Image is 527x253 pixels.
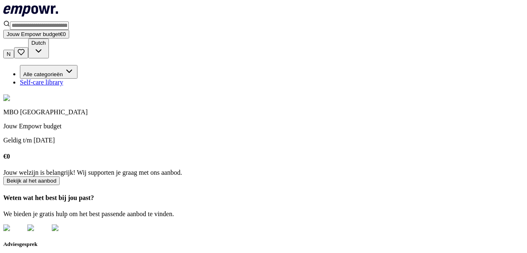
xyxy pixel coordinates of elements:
button: Jouw Empowr budget€0 [3,30,69,39]
span: € 0 [60,31,66,37]
img: MBO Amersfoort [3,94,57,102]
img: Avatar [52,224,76,232]
p: Jouw Empowr budget [3,123,524,130]
nav: Main [3,65,524,86]
a: Bekijk al het aanbod [3,177,60,184]
span: Jouw Empowr budget [7,31,60,37]
button: Alle categorieën [20,65,77,79]
p: We bieden je gratis hulp om het best passende aanbod te vinden. [3,210,524,218]
input: Search for products, categories or subcategories [10,22,69,30]
p: MBO [GEOGRAPHIC_DATA] [3,108,524,116]
a: Self-care library [20,79,63,86]
h4: Weten wat het best bij jou past? [3,194,524,202]
button: Bekijk al het aanbod [3,176,60,185]
a: Jouw Empowr budget€0 [3,30,69,37]
h4: € 0 [3,153,524,160]
button: N [3,50,14,58]
div: Jouw welzijn is belangrijk! Wij supporten je graag met ons aanbod. [3,169,524,176]
img: Avatar [27,224,51,232]
div: Geldig t/m [DATE] [3,137,524,144]
img: Avatar [3,224,27,232]
h5: Adviesgesprek [3,241,524,248]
